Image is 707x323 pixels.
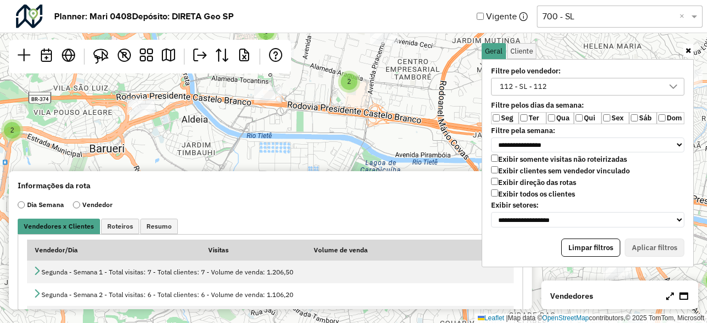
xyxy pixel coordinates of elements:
[491,178,576,187] label: Exibir direção das rotas
[135,44,157,69] a: Gabarito
[519,12,528,21] em: As informações de visita de um planner vigente são consideradas oficiais e exportadas para outros...
[13,44,35,69] a: Iniciar novo planner
[542,314,589,322] a: OpenStreetMap
[657,112,684,124] label: Dom
[484,101,691,110] label: Filtre pelos dias da semana:
[484,201,691,210] label: Exibir setores:
[49,294,76,310] div: 103410-3 - Atacadao 655 Barueri
[370,28,398,44] div: 102709-3 - Atacadao 734 Tambore
[254,87,282,103] div: 75736-5 - Mme Al Rio Negro
[107,223,133,230] span: Roteiros
[478,314,504,322] a: Leaflet
[1,119,23,141] div: 2
[491,189,498,197] input: Exibir todos os clientes
[574,112,602,124] label: Qui
[146,223,172,230] span: Resumo
[189,44,211,69] a: Exportar planner
[491,166,630,176] label: Exibir clientes sem vendedor vinculado
[27,240,201,261] th: Vendedor/Dia
[243,18,271,34] div: 30872-2 - Pao De Acucar Alphaville(Loja 1222) (Loja) PROM
[211,44,233,69] a: Exportar dados vendas
[493,114,500,121] input: Seg
[561,239,620,257] button: Limpar filtros
[118,49,131,62] em: Exibir rótulo
[631,114,638,121] input: Sáb
[57,44,80,69] a: Visão geral - Abre nova aba
[679,10,689,23] span: Clear all
[201,240,307,261] th: Visitas
[24,223,94,230] span: Vendedores x Clientes
[506,314,508,322] span: |
[73,200,113,210] label: Vendedor
[491,112,519,124] label: Seg
[629,112,657,124] label: Sáb
[54,10,132,23] strong: Planner: Mari 0408
[33,266,508,277] div: Segunda - Semana 1 - Total visitas: 7 - Total clientes: 7 - Volume de venda: 1.206,50
[18,200,25,210] input: Dia Semana
[484,67,657,76] label: Filtre pelo vendedor:
[73,200,80,210] input: Vendedor
[485,47,503,55] span: Geral
[496,78,551,95] div: 112 - SL - 112
[576,114,583,121] input: Qui
[338,71,360,93] div: 2
[548,114,555,121] input: Qua
[233,44,255,69] a: Exportar frequência em lote
[491,155,627,164] label: Exibir somente visitas não roteirizadas
[10,126,14,134] span: 2
[33,289,508,300] div: Segunda - Semana 2 - Total visitas: 6 - Total clientes: 6 - Volume de venda: 1.106,20
[510,47,533,55] span: Cliente
[602,112,629,124] label: Sex
[550,290,593,302] strong: Vendedores
[603,114,610,121] input: Sex
[132,10,234,23] strong: Depósito: DIRETA Geo SP
[307,240,514,261] th: Volume de venda
[35,44,57,69] a: Planner D+1 ou D-1
[93,49,109,64] img: Selecionar atividades - laço
[519,112,546,124] label: Ter
[484,126,691,135] label: Filtre pela semana:
[18,200,64,210] label: Dia Semana
[127,98,155,115] div: 97026-3 - 6727 - PA MINUTO BETHA VILLE
[683,44,693,57] a: Ocultar filtros
[491,155,498,162] input: Exibir somente visitas não roteirizadas
[546,112,574,124] label: Qua
[157,44,180,69] a: Roteirizar planner
[477,4,703,28] div: Vigente
[122,50,128,59] span: R
[491,178,498,185] input: Exibir direção das rotas
[658,114,666,121] input: Dom
[491,189,575,199] label: Exibir todos os clientes
[347,78,351,86] span: 2
[491,166,498,173] input: Exibir clientes sem vendedor vinculado
[18,180,91,192] strong: Informações da rota
[475,314,707,323] div: Map data © contributors,© 2025 TomTom, Microsoft
[603,263,631,279] div: 97082-4 - Oxxo Km 18
[520,114,527,121] input: Ter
